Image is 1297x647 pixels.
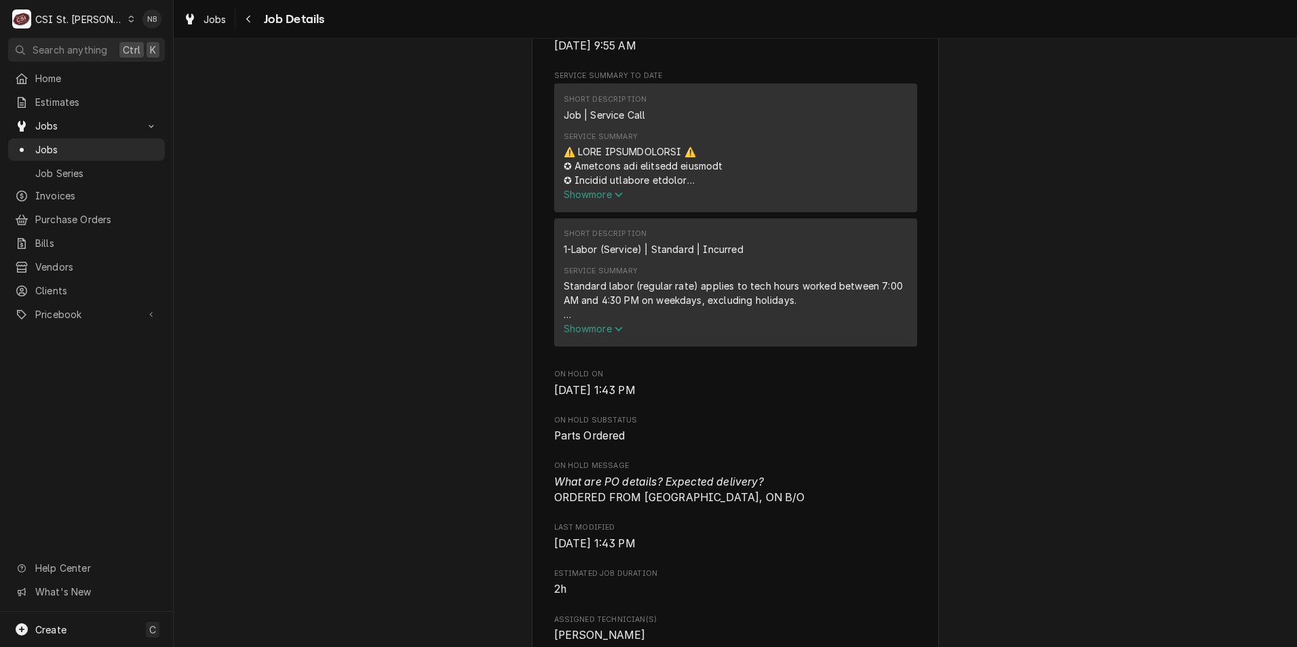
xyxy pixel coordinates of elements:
[564,189,623,200] span: Show more
[123,43,140,57] span: Ctrl
[238,8,260,30] button: Navigate back
[554,475,764,488] i: What are PO details? Expected delivery?
[554,627,917,644] span: Assigned Technician(s)
[12,9,31,28] div: C
[564,279,908,321] div: Standard labor (regular rate) applies to tech hours worked between 7:00 AM and 4:30 PM on weekday...
[554,38,917,54] span: Started On
[554,369,917,380] span: On Hold On
[554,71,917,353] div: Service Summary To Date
[554,581,917,597] span: Estimated Job Duration
[8,184,165,207] a: Invoices
[8,115,165,137] a: Go to Jobs
[35,307,138,321] span: Pricebook
[554,475,805,505] span: ORDERED FROM [GEOGRAPHIC_DATA], ON B/O
[35,119,138,133] span: Jobs
[8,67,165,90] a: Home
[35,95,158,109] span: Estimates
[554,614,917,625] span: Assigned Technician(s)
[554,460,917,471] span: On Hold Message
[149,623,156,637] span: C
[8,279,165,302] a: Clients
[142,9,161,28] div: NB
[150,43,156,57] span: K
[554,83,917,352] div: Service Summary
[554,415,917,444] div: On Hold SubStatus
[8,256,165,278] a: Vendors
[8,38,165,62] button: Search anythingCtrlK
[8,162,165,184] a: Job Series
[564,229,647,239] div: Short Description
[35,142,158,157] span: Jobs
[260,10,325,28] span: Job Details
[554,71,917,81] span: Service Summary To Date
[554,460,917,506] div: On Hold Message
[8,208,165,231] a: Purchase Orders
[8,581,165,603] a: Go to What's New
[564,321,908,336] button: Showmore
[35,585,157,599] span: What's New
[35,260,158,274] span: Vendors
[178,8,232,31] a: Jobs
[35,236,158,250] span: Bills
[8,91,165,113] a: Estimates
[564,187,908,201] button: Showmore
[554,39,636,52] span: [DATE] 9:55 AM
[554,537,636,550] span: [DATE] 1:43 PM
[35,283,158,298] span: Clients
[554,383,917,399] span: On Hold On
[554,568,917,597] div: Estimated Job Duration
[554,474,917,506] span: On Hold Message
[35,189,158,203] span: Invoices
[12,9,31,28] div: CSI St. Louis's Avatar
[564,144,908,187] div: ⚠️ LORE IPSUMDOLORSI ⚠️ ✪ Ametcons adi elitsedd eiusmodt ✪ Incidid utlabore etdolor ✪ Magnaa-enim...
[564,108,646,122] div: Job | Service Call
[554,614,917,644] div: Assigned Technician(s)
[35,71,158,85] span: Home
[554,629,646,642] span: [PERSON_NAME]
[8,303,165,326] a: Go to Pricebook
[554,369,917,398] div: On Hold On
[35,561,157,575] span: Help Center
[554,522,917,533] span: Last Modified
[564,132,638,142] div: Service Summary
[35,166,158,180] span: Job Series
[8,138,165,161] a: Jobs
[554,429,625,442] span: Parts Ordered
[564,242,743,256] div: 1-Labor (Service) | Standard | Incurred
[564,266,638,277] div: Service Summary
[554,428,917,444] span: On Hold SubStatus
[35,624,66,635] span: Create
[554,536,917,552] span: Last Modified
[35,212,158,227] span: Purchase Orders
[204,12,227,26] span: Jobs
[554,384,636,397] span: [DATE] 1:43 PM
[554,522,917,551] div: Last Modified
[564,323,623,334] span: Show more
[8,557,165,579] a: Go to Help Center
[554,24,917,54] div: Started On
[564,94,647,105] div: Short Description
[142,9,161,28] div: Nick Badolato's Avatar
[554,568,917,579] span: Estimated Job Duration
[8,232,165,254] a: Bills
[33,43,107,57] span: Search anything
[554,415,917,426] span: On Hold SubStatus
[35,12,123,26] div: CSI St. [PERSON_NAME]
[554,583,566,595] span: 2h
